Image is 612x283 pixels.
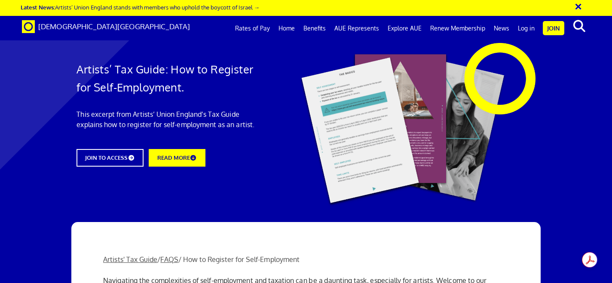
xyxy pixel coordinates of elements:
a: Brand [DEMOGRAPHIC_DATA][GEOGRAPHIC_DATA] [15,16,196,37]
button: search [566,17,592,35]
a: News [490,18,514,39]
p: This excerpt from Artists’ Union England’s Tax Guide explains how to register for self-employment... [76,109,260,130]
a: Rates of Pay [231,18,274,39]
span: / / How to Register for Self-Employment [103,255,300,264]
a: Home [274,18,299,39]
a: AUE Represents [330,18,383,39]
h1: Artists’ Tax Guide: How to Register for Self-Employment. [76,60,260,96]
a: READ MORE [149,149,205,167]
a: JOIN TO ACCESS [76,149,143,167]
a: FAQS [160,255,178,264]
a: Artists' Tax Guide [103,255,157,264]
a: Renew Membership [426,18,490,39]
a: Latest News:Artists’ Union England stands with members who uphold the boycott of Israel → [21,3,260,11]
a: Benefits [299,18,330,39]
a: Log in [514,18,539,39]
strong: Latest News: [21,3,55,11]
span: [DEMOGRAPHIC_DATA][GEOGRAPHIC_DATA] [38,22,190,31]
a: Join [543,21,564,35]
a: Explore AUE [383,18,426,39]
